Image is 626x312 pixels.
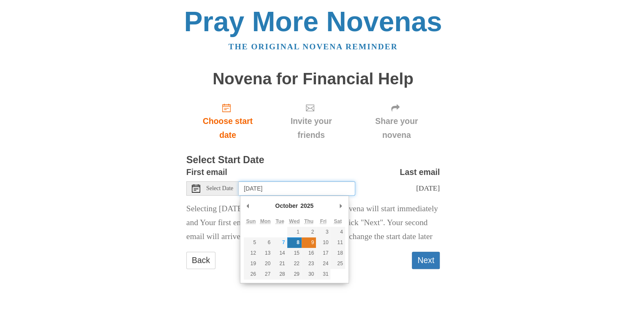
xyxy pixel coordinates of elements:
[316,227,330,237] button: 3
[304,218,313,224] abbr: Thursday
[244,237,258,248] button: 5
[330,227,345,237] button: 4
[244,199,252,212] button: Previous Month
[274,199,299,212] div: October
[272,258,287,269] button: 21
[186,252,215,269] a: Back
[186,202,440,244] p: Selecting [DATE] as the start date means Your novena will start immediately and Your first email ...
[258,258,272,269] button: 20
[299,199,315,212] div: 2025
[412,252,440,269] button: Next
[362,114,431,142] span: Share your novena
[272,269,287,280] button: 28
[239,181,355,196] input: Use the arrow keys to pick a date
[186,96,269,146] a: Choose start date
[289,218,299,224] abbr: Wednesday
[186,165,227,179] label: First email
[206,186,233,191] span: Select Date
[353,96,440,146] div: Click "Next" to confirm your start date first.
[244,258,258,269] button: 19
[195,114,261,142] span: Choose start date
[287,237,302,248] button: 8
[302,227,316,237] button: 2
[316,269,330,280] button: 31
[330,237,345,248] button: 11
[330,258,345,269] button: 25
[186,70,440,88] h1: Novena for Financial Help
[302,248,316,258] button: 16
[302,269,316,280] button: 30
[260,218,271,224] abbr: Monday
[269,96,353,146] div: Click "Next" to confirm your start date first.
[287,227,302,237] button: 1
[278,114,345,142] span: Invite your friends
[287,269,302,280] button: 29
[184,6,442,37] a: Pray More Novenas
[272,237,287,248] button: 7
[416,184,440,192] span: [DATE]
[302,258,316,269] button: 23
[287,248,302,258] button: 15
[334,218,342,224] abbr: Saturday
[320,218,327,224] abbr: Friday
[337,199,345,212] button: Next Month
[229,42,398,51] a: The original novena reminder
[302,237,316,248] button: 9
[287,258,302,269] button: 22
[258,248,272,258] button: 13
[316,248,330,258] button: 17
[316,258,330,269] button: 24
[244,248,258,258] button: 12
[244,269,258,280] button: 26
[186,155,440,166] h3: Select Start Date
[330,248,345,258] button: 18
[316,237,330,248] button: 10
[275,218,284,224] abbr: Tuesday
[246,218,256,224] abbr: Sunday
[272,248,287,258] button: 14
[400,165,440,179] label: Last email
[258,269,272,280] button: 27
[258,237,272,248] button: 6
